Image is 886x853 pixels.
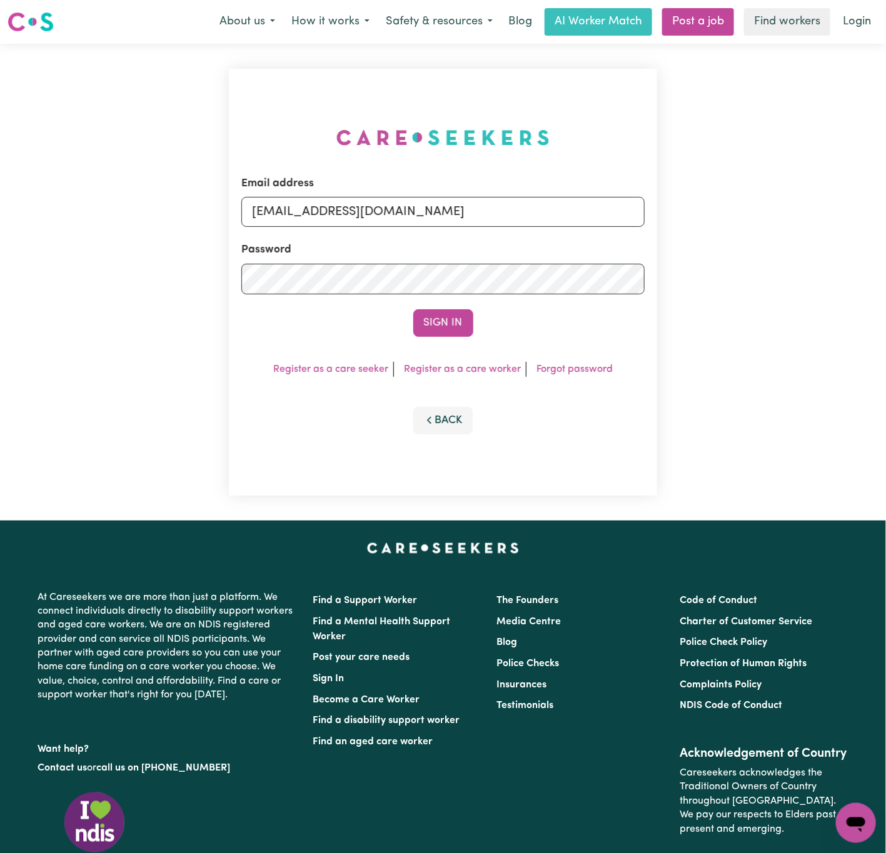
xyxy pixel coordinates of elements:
a: Find a disability support worker [313,716,460,726]
button: About us [211,9,283,35]
button: How it works [283,9,378,35]
a: Post a job [662,8,734,36]
button: Sign In [413,309,473,337]
a: Insurances [496,680,546,690]
a: Blog [501,8,540,36]
label: Password [241,242,291,258]
a: Careseekers home page [367,543,519,553]
label: Email address [241,176,314,192]
a: Find workers [744,8,830,36]
button: Safety & resources [378,9,501,35]
p: At Careseekers we are more than just a platform. We connect individuals directly to disability su... [38,586,298,707]
a: Login [835,8,878,36]
a: Blog [496,637,517,647]
input: Email address [241,197,645,227]
a: The Founders [496,596,558,606]
a: Contact us [38,763,88,773]
h2: Acknowledgement of Country [680,746,848,761]
p: Want help? [38,737,298,756]
a: Media Centre [496,617,561,627]
a: Sign In [313,674,345,684]
a: Find an aged care worker [313,737,433,747]
a: Careseekers logo [8,7,54,36]
a: NDIS Code of Conduct [680,701,782,711]
p: or [38,756,298,780]
a: Find a Support Worker [313,596,418,606]
a: Police Checks [496,659,559,669]
a: Police Check Policy [680,637,767,647]
a: Find a Mental Health Support Worker [313,617,451,642]
iframe: Button to launch messaging window [836,803,876,843]
a: Post your care needs [313,652,410,662]
img: Careseekers logo [8,11,54,33]
a: Complaints Policy [680,680,762,690]
a: Charter of Customer Service [680,617,812,627]
a: Become a Care Worker [313,695,420,705]
a: call us on [PHONE_NUMBER] [97,763,231,773]
a: Forgot password [536,364,613,374]
button: Back [413,407,473,434]
a: Code of Conduct [680,596,757,606]
a: Protection of Human Rights [680,659,807,669]
a: AI Worker Match [545,8,652,36]
p: Careseekers acknowledges the Traditional Owners of Country throughout [GEOGRAPHIC_DATA]. We pay o... [680,761,848,841]
a: Testimonials [496,701,553,711]
a: Register as a care seeker [273,364,388,374]
a: Register as a care worker [404,364,521,374]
